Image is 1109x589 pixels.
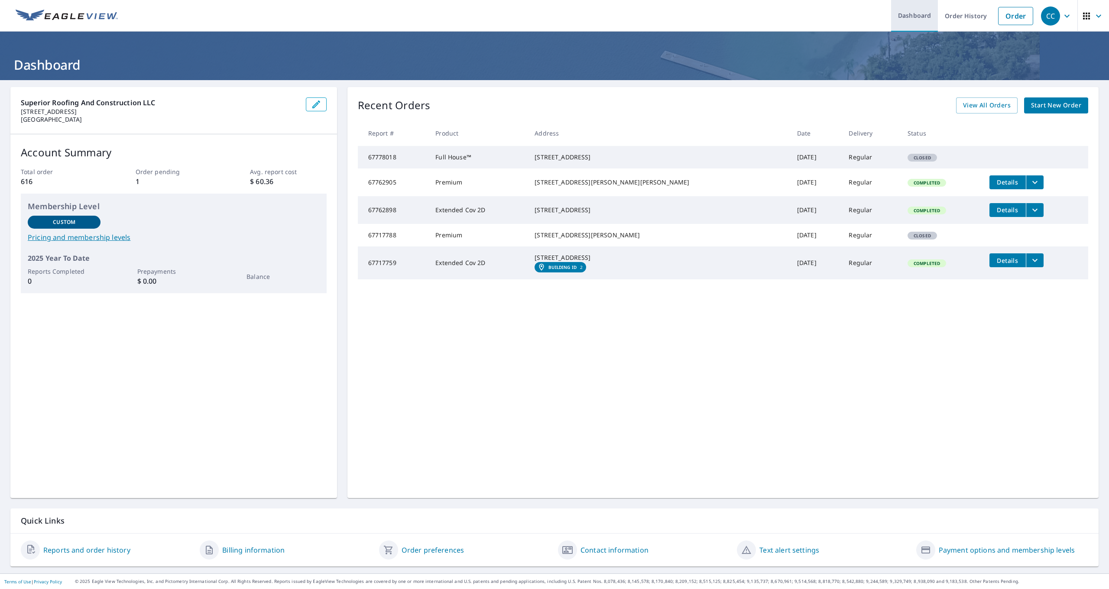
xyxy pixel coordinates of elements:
[989,175,1026,189] button: detailsBtn-67762905
[842,168,901,196] td: Regular
[989,203,1026,217] button: detailsBtn-67762898
[137,276,210,286] p: $ 0.00
[995,206,1021,214] span: Details
[842,196,901,224] td: Regular
[1041,6,1060,26] div: CC
[4,579,62,584] p: |
[137,267,210,276] p: Prepayments
[250,167,326,176] p: Avg. report cost
[358,120,429,146] th: Report #
[21,145,327,160] p: Account Summary
[21,167,97,176] p: Total order
[358,246,429,279] td: 67717759
[790,168,842,196] td: [DATE]
[28,253,320,263] p: 2025 Year To Date
[580,545,649,555] a: Contact information
[21,176,97,187] p: 616
[995,178,1021,186] span: Details
[790,224,842,246] td: [DATE]
[908,260,945,266] span: Completed
[16,10,118,23] img: EV Logo
[222,545,285,555] a: Billing information
[28,267,101,276] p: Reports Completed
[428,120,528,146] th: Product
[963,100,1011,111] span: View All Orders
[246,272,319,281] p: Balance
[1026,253,1044,267] button: filesDropdownBtn-67717759
[790,246,842,279] td: [DATE]
[939,545,1075,555] a: Payment options and membership levels
[21,97,299,108] p: Superior Roofing and Construction LLC
[21,515,1088,526] p: Quick Links
[989,253,1026,267] button: detailsBtn-67717759
[358,146,429,168] td: 67778018
[53,218,75,226] p: Custom
[4,579,31,585] a: Terms of Use
[136,176,212,187] p: 1
[535,262,586,272] a: Building ID2
[75,578,1105,585] p: © 2025 Eagle View Technologies, Inc. and Pictometry International Corp. All Rights Reserved. Repo...
[21,116,299,123] p: [GEOGRAPHIC_DATA]
[1024,97,1088,113] a: Start New Order
[43,545,130,555] a: Reports and order history
[790,196,842,224] td: [DATE]
[28,201,320,212] p: Membership Level
[548,265,577,270] em: Building ID
[358,224,429,246] td: 67717788
[842,246,901,279] td: Regular
[34,579,62,585] a: Privacy Policy
[535,231,783,239] div: [STREET_ADDRESS][PERSON_NAME]
[358,196,429,224] td: 67762898
[956,97,1018,113] a: View All Orders
[535,153,783,162] div: [STREET_ADDRESS]
[28,232,320,243] a: Pricing and membership levels
[28,276,101,286] p: 0
[995,256,1021,265] span: Details
[402,545,464,555] a: Order preferences
[428,224,528,246] td: Premium
[358,168,429,196] td: 67762905
[535,178,783,187] div: [STREET_ADDRESS][PERSON_NAME][PERSON_NAME]
[428,146,528,168] td: Full House™
[790,146,842,168] td: [DATE]
[528,120,790,146] th: Address
[21,108,299,116] p: [STREET_ADDRESS]
[842,120,901,146] th: Delivery
[790,120,842,146] th: Date
[842,146,901,168] td: Regular
[901,120,983,146] th: Status
[842,224,901,246] td: Regular
[250,176,326,187] p: $ 60.36
[759,545,819,555] a: Text alert settings
[908,155,936,161] span: Closed
[535,253,783,262] div: [STREET_ADDRESS]
[10,56,1099,74] h1: Dashboard
[428,168,528,196] td: Premium
[908,233,936,239] span: Closed
[428,196,528,224] td: Extended Cov 2D
[535,206,783,214] div: [STREET_ADDRESS]
[1031,100,1081,111] span: Start New Order
[908,207,945,214] span: Completed
[1026,203,1044,217] button: filesDropdownBtn-67762898
[908,180,945,186] span: Completed
[136,167,212,176] p: Order pending
[428,246,528,279] td: Extended Cov 2D
[358,97,431,113] p: Recent Orders
[1026,175,1044,189] button: filesDropdownBtn-67762905
[998,7,1033,25] a: Order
